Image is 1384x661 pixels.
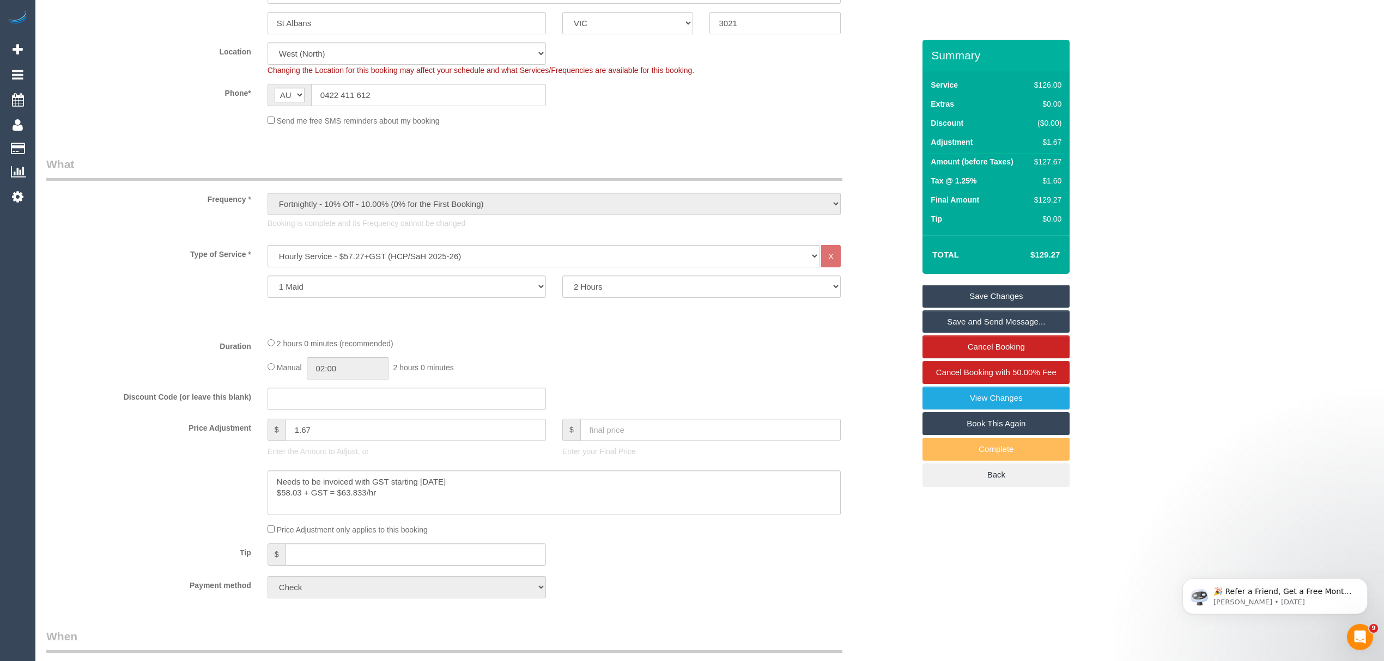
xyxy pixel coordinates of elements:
a: Book This Again [922,412,1070,435]
span: $ [268,419,286,441]
div: $129.27 [1030,194,1061,205]
iframe: Intercom live chat [1347,624,1373,650]
div: $1.67 [1030,137,1061,148]
label: Payment method [38,576,259,591]
div: $1.60 [1030,175,1061,186]
input: final price [580,419,841,441]
label: Final Amount [931,194,979,205]
div: ($0.00) [1030,118,1061,128]
label: Service [931,79,958,90]
a: Save Changes [922,285,1070,308]
label: Discount Code (or leave this blank) [38,388,259,402]
p: Booking is complete and its Frequency cannot be changed [268,218,841,229]
a: Back [922,463,1070,486]
p: Enter your Final Price [562,446,841,457]
label: Discount [931,118,963,128]
h3: Summary [931,49,1064,62]
strong: Total [932,250,959,259]
span: 9 [1369,624,1378,633]
input: Phone* [311,84,546,106]
label: Type of Service * [38,245,259,260]
span: Send me free SMS reminders about my booking [277,117,440,125]
input: Suburb* [268,12,546,34]
p: Enter the Amount to Adjust, or [268,446,546,457]
span: Price Adjustment only applies to this booking [277,525,428,534]
span: $ [268,543,286,566]
span: 2 hours 0 minutes (recommended) [277,339,393,348]
label: Tip [931,213,942,224]
span: Manual [277,363,302,372]
label: Duration [38,337,259,352]
span: $ [562,419,580,441]
img: Automaid Logo [7,11,28,26]
div: $126.00 [1030,79,1061,90]
label: Frequency * [38,190,259,205]
label: Extras [931,99,954,109]
a: Cancel Booking [922,335,1070,358]
label: Location [38,42,259,57]
label: Tip [38,543,259,558]
label: Price Adjustment [38,419,259,433]
a: View Changes [922,387,1070,409]
iframe: Intercom notifications message [1166,555,1384,632]
h4: $129.27 [998,250,1060,260]
a: Save and Send Message... [922,310,1070,333]
input: Post Code* [709,12,841,34]
legend: What [46,156,842,181]
span: Changing the Location for this booking may affect your schedule and what Services/Frequencies are... [268,66,694,75]
div: $0.00 [1030,99,1061,109]
label: Adjustment [931,137,973,148]
span: 2 hours 0 minutes [393,363,453,372]
div: $127.67 [1030,156,1061,167]
a: Cancel Booking with 50.00% Fee [922,361,1070,384]
div: $0.00 [1030,213,1061,224]
label: Tax @ 1.25% [931,175,976,186]
span: Cancel Booking with 50.00% Fee [936,368,1057,377]
label: Amount (before Taxes) [931,156,1013,167]
label: Phone* [38,84,259,99]
legend: When [46,628,842,653]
